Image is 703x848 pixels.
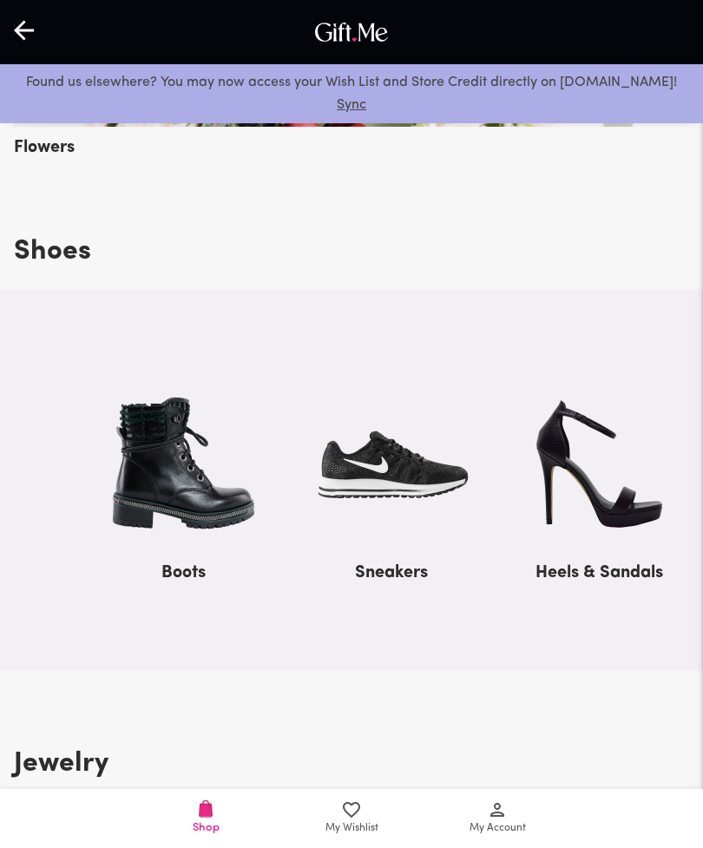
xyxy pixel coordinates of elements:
[516,376,681,552] img: heels.png
[309,539,474,581] a: Sneakers
[14,130,75,159] h5: Flowers
[14,71,689,116] p: Found us elsewhere? You may now access your Wish List and Store Credit directly on [DOMAIN_NAME]!
[311,18,392,46] img: GiftMe Logo
[535,555,663,584] h5: Heels & Sandals
[133,789,279,848] a: Shop
[355,555,428,584] h5: Sneakers
[279,789,424,848] a: My Wishlist
[102,376,266,552] img: boots.png
[337,98,366,112] a: Sync
[424,789,570,848] a: My Account
[470,820,526,837] span: My Account
[309,376,474,552] img: sneakers.png
[14,228,91,275] h3: Shoes
[325,820,378,837] span: My Wishlist
[161,555,206,584] h5: Boots
[102,539,266,581] a: Boots
[193,819,220,836] span: Shop
[14,740,108,787] h3: Jewelry
[516,539,681,581] a: Heels & Sandals
[14,114,689,155] a: Flowers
